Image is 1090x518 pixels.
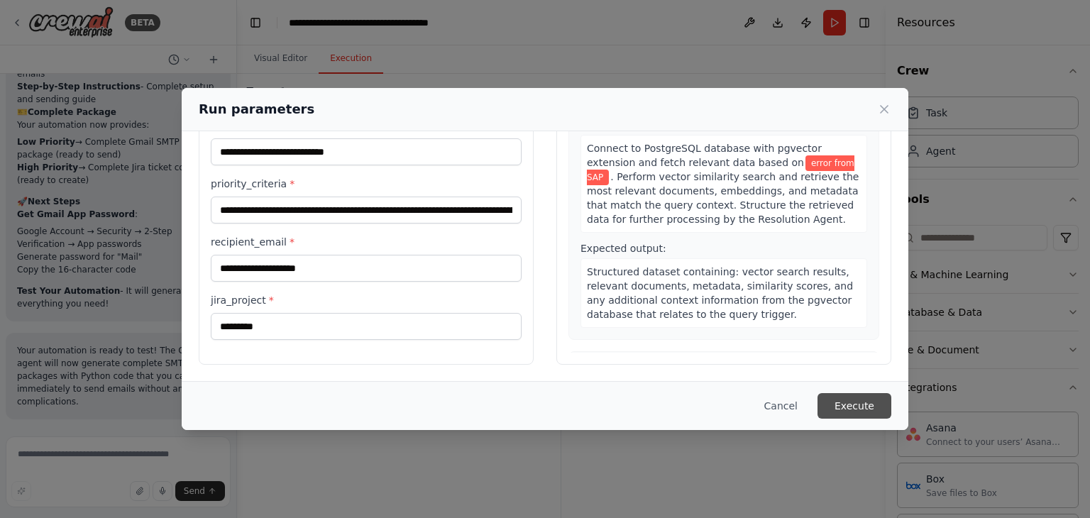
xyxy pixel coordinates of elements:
button: Cancel [753,393,809,419]
label: recipient_email [211,235,522,249]
h2: Run parameters [199,99,314,119]
span: Expected output: [580,243,666,254]
span: Structured dataset containing: vector search results, relevant documents, metadata, similarity sc... [587,266,853,320]
span: . Perform vector similarity search and retrieve the most relevant documents, embeddings, and meta... [587,171,859,225]
span: Connect to PostgreSQL database with pgvector extension and fetch relevant data based on [587,143,822,168]
span: Variable: query_trigger [587,155,854,185]
label: jira_project [211,293,522,307]
button: Execute [817,393,891,419]
label: priority_criteria [211,177,522,191]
